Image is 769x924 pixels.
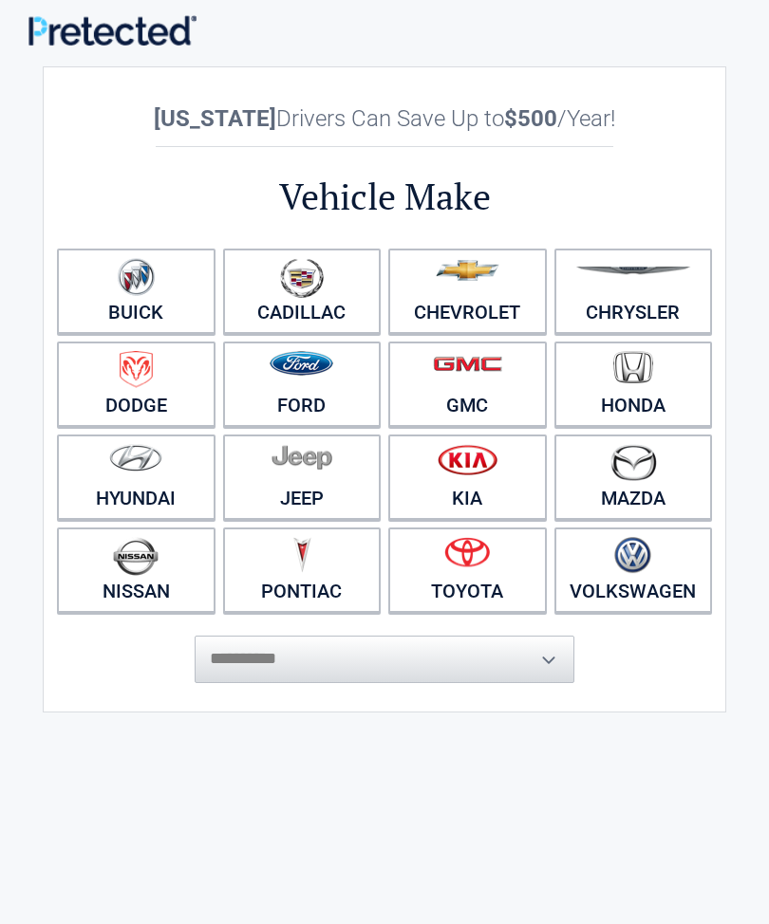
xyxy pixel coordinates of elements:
[438,444,497,475] img: kia
[223,434,382,520] a: Jeep
[388,249,547,334] a: Chevrolet
[53,173,716,221] h2: Vehicle Make
[554,249,713,334] a: Chrysler
[57,249,216,334] a: Buick
[57,342,216,427] a: Dodge
[436,260,499,281] img: chevrolet
[223,527,382,613] a: Pontiac
[614,537,651,574] img: volkswagen
[154,105,276,132] b: [US_STATE]
[554,434,713,520] a: Mazda
[223,342,382,427] a: Ford
[270,351,333,376] img: ford
[223,249,382,334] a: Cadillac
[57,434,216,520] a: Hyundai
[109,444,162,471] img: hyundai
[113,537,159,576] img: nissan
[388,342,547,427] a: GMC
[433,356,502,372] img: gmc
[292,537,311,573] img: pontiac
[118,258,155,296] img: buick
[610,444,657,481] img: mazda
[272,444,332,471] img: jeep
[28,15,197,46] img: Main Logo
[554,342,713,427] a: Honda
[613,351,653,384] img: honda
[504,105,557,132] b: $500
[444,537,490,567] img: toyota
[53,105,716,132] h2: Drivers Can Save Up to /Year
[388,434,547,520] a: Kia
[120,351,153,388] img: dodge
[554,527,713,613] a: Volkswagen
[575,267,691,275] img: chrysler
[280,258,324,298] img: cadillac
[57,527,216,613] a: Nissan
[388,527,547,613] a: Toyota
